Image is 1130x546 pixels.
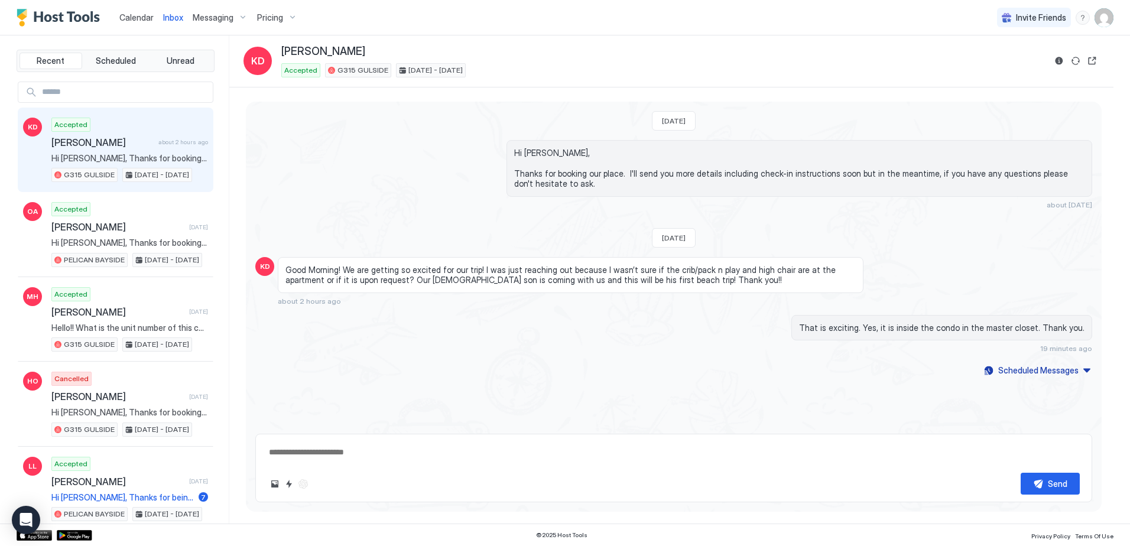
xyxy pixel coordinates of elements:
div: User profile [1095,8,1113,27]
span: That is exciting. Yes, it is inside the condo in the master closet. Thank you. [799,323,1084,333]
span: [DATE] [189,223,208,231]
span: [PERSON_NAME] [51,221,184,233]
span: [DATE] - [DATE] [135,424,189,435]
span: [DATE] [189,393,208,401]
button: Recent [20,53,82,69]
a: Privacy Policy [1031,529,1070,541]
span: Accepted [54,289,87,300]
div: menu [1076,11,1090,25]
span: Hello!! What is the unit number of this condo? Is it on the gulf side or bay shade of Destin West? [51,323,208,333]
span: PELICAN BAYSIDE [64,255,125,265]
span: Accepted [284,65,317,76]
span: [DATE] [189,477,208,485]
span: about [DATE] [1047,200,1092,209]
span: KD [251,54,265,68]
span: PELICAN BAYSIDE [64,509,125,519]
button: Upload image [268,477,282,491]
span: [DATE] [662,116,686,125]
button: Open reservation [1085,54,1099,68]
span: Hi [PERSON_NAME], Thanks for booking our place. I'll send you more details including check-in ins... [51,238,208,248]
span: [DATE] - [DATE] [145,509,199,519]
span: Pricing [257,12,283,23]
a: App Store [17,530,52,541]
span: [DATE] - [DATE] [145,255,199,265]
span: HO [27,376,38,386]
span: [PERSON_NAME] [51,306,184,318]
span: Hi [PERSON_NAME], Thanks for booking our place. I'll send you more details including check-in ins... [51,407,208,418]
span: [PERSON_NAME] [281,45,365,58]
button: Unread [149,53,212,69]
span: KD [28,122,38,132]
span: Good Morning! We are getting so excited for our trip! I was just reaching out because I wasn’t su... [285,265,856,285]
span: about 2 hours ago [278,297,341,305]
button: Scheduled [85,53,147,69]
span: G315 GULSIDE [64,424,115,435]
span: Recent [37,56,64,66]
span: 19 minutes ago [1040,344,1092,353]
span: G315 GULSIDE [64,170,115,180]
span: © 2025 Host Tools [536,531,587,539]
div: Open Intercom Messenger [12,506,40,534]
span: 7 [201,493,206,502]
span: Invite Friends [1016,12,1066,23]
span: MH [27,291,38,302]
div: tab-group [17,50,215,72]
a: Google Play Store [57,530,92,541]
span: Unread [167,56,194,66]
span: [DATE] - [DATE] [408,65,463,76]
span: Terms Of Use [1075,532,1113,539]
span: LL [28,461,37,472]
span: Hi [PERSON_NAME], Thanks for booking our place. I'll send you more details including check-in ins... [51,153,208,164]
span: Hi [PERSON_NAME], Thanks for being such a great guest, we left you a 5-star review and if you enj... [51,492,194,503]
span: [DATE] - [DATE] [135,170,189,180]
span: G315 GULSIDE [64,339,115,350]
span: Messaging [193,12,233,23]
button: Quick reply [282,477,296,491]
span: KD [260,261,270,272]
span: [DATE] - [DATE] [135,339,189,350]
span: G315 GULSIDE [337,65,388,76]
span: [DATE] [189,308,208,316]
a: Host Tools Logo [17,9,105,27]
span: [PERSON_NAME] [51,136,154,148]
button: Send [1021,473,1080,495]
a: Calendar [119,11,154,24]
span: Cancelled [54,373,89,384]
span: [PERSON_NAME] [51,476,184,487]
span: Privacy Policy [1031,532,1070,539]
a: Inbox [163,11,183,24]
span: Accepted [54,459,87,469]
button: Reservation information [1052,54,1066,68]
span: Inbox [163,12,183,22]
input: Input Field [37,82,213,102]
span: OA [27,206,38,217]
button: Sync reservation [1069,54,1083,68]
span: Calendar [119,12,154,22]
div: Scheduled Messages [998,364,1079,376]
span: Hi [PERSON_NAME], Thanks for booking our place. I'll send you more details including check-in ins... [514,148,1084,189]
a: Terms Of Use [1075,529,1113,541]
span: about 2 hours ago [158,138,208,146]
span: Accepted [54,204,87,214]
div: Send [1048,477,1067,490]
button: Scheduled Messages [982,362,1092,378]
span: [DATE] [662,233,686,242]
span: Scheduled [96,56,136,66]
span: Accepted [54,119,87,130]
span: [PERSON_NAME] [51,391,184,402]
